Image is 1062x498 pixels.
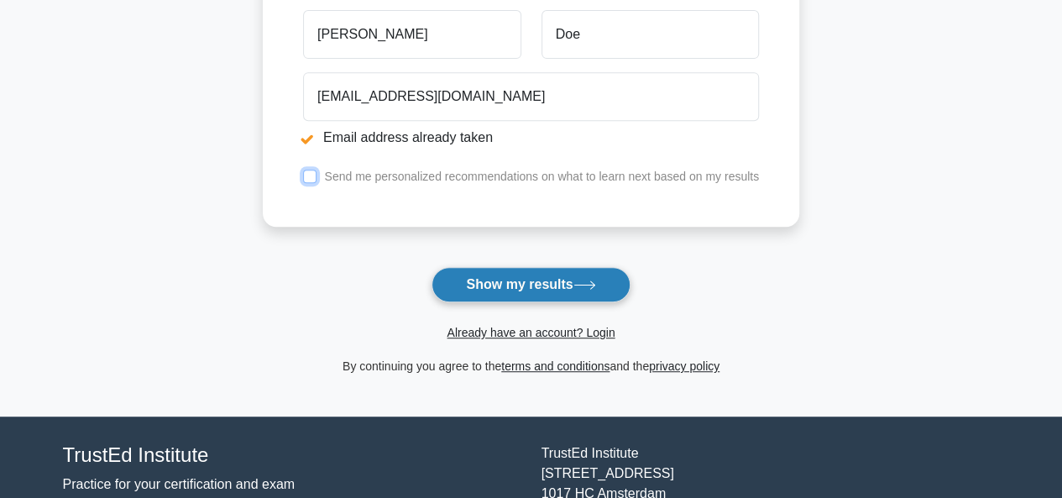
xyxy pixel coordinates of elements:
a: Already have an account? Login [447,326,615,339]
a: Practice for your certification and exam [63,477,296,491]
h4: TrustEd Institute [63,443,521,468]
li: Email address already taken [303,128,759,148]
button: Show my results [432,267,630,302]
label: Send me personalized recommendations on what to learn next based on my results [324,170,759,183]
a: terms and conditions [501,359,609,373]
input: Last name [541,10,759,59]
input: First name [303,10,521,59]
input: Email [303,72,759,121]
div: By continuing you agree to the and the [253,356,809,376]
a: privacy policy [649,359,719,373]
